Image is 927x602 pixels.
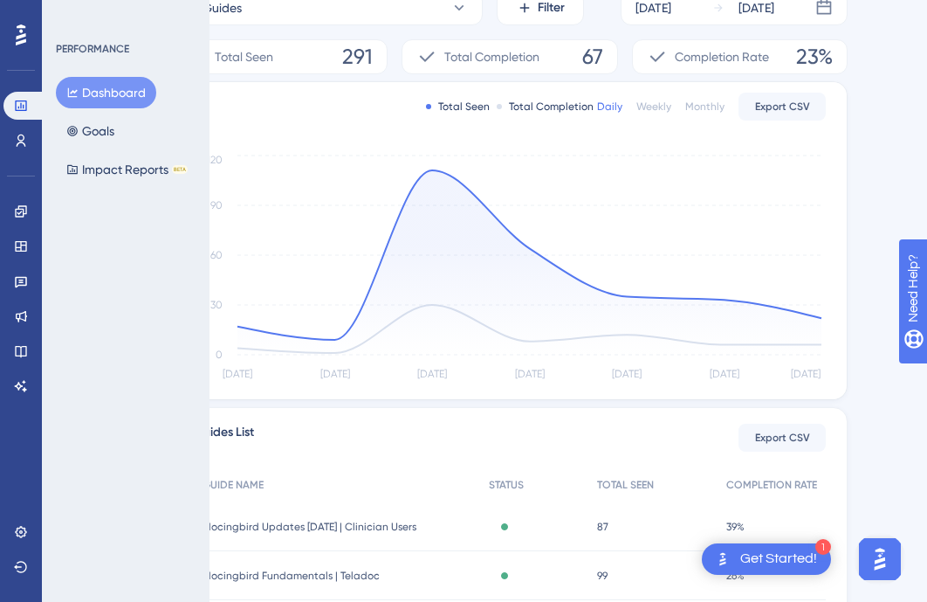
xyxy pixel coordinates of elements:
[203,520,416,534] span: Mocingbird Updates [DATE] | Clinician Users
[56,154,198,185] button: Impact ReportsBETA
[815,539,831,555] div: 1
[675,46,769,67] span: Completion Rate
[342,43,373,71] span: 291
[612,368,642,380] tspan: [DATE]
[726,520,745,534] span: 39%
[726,569,745,583] span: 26%
[210,249,223,261] tspan: 60
[726,478,817,492] span: COMPLETION RATE
[489,478,524,492] span: STATUS
[597,100,622,114] div: Daily
[702,543,831,575] div: Open Get Started! checklist, remaining modules: 1
[210,299,223,311] tspan: 30
[740,550,817,569] div: Get Started!
[216,349,223,361] tspan: 0
[203,478,264,492] span: GUIDE NAME
[417,368,447,380] tspan: [DATE]
[597,569,608,583] span: 99
[597,478,654,492] span: TOTAL SEEN
[215,46,273,67] span: Total Seen
[56,42,129,56] div: PERFORMANCE
[597,520,608,534] span: 87
[738,424,826,452] button: Export CSV
[685,100,724,114] div: Monthly
[582,43,603,71] span: 67
[426,100,490,114] div: Total Seen
[636,100,671,114] div: Weekly
[56,115,125,147] button: Goals
[710,368,739,380] tspan: [DATE]
[738,93,826,121] button: Export CSV
[194,422,254,453] span: Guides List
[444,46,539,67] span: Total Completion
[203,569,380,583] span: Mocingbird Fundamentals | Teladoc
[791,368,821,380] tspan: [DATE]
[755,431,810,445] span: Export CSV
[515,368,545,380] tspan: [DATE]
[854,533,906,585] iframe: UserGuiding AI Assistant Launcher
[56,77,156,108] button: Dashboard
[207,154,223,166] tspan: 120
[712,549,733,570] img: launcher-image-alternative-text
[210,199,223,211] tspan: 90
[41,4,109,25] span: Need Help?
[320,368,350,380] tspan: [DATE]
[796,43,833,71] span: 23%
[755,100,810,114] span: Export CSV
[172,165,188,174] div: BETA
[223,368,252,380] tspan: [DATE]
[497,100,594,114] div: Total Completion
